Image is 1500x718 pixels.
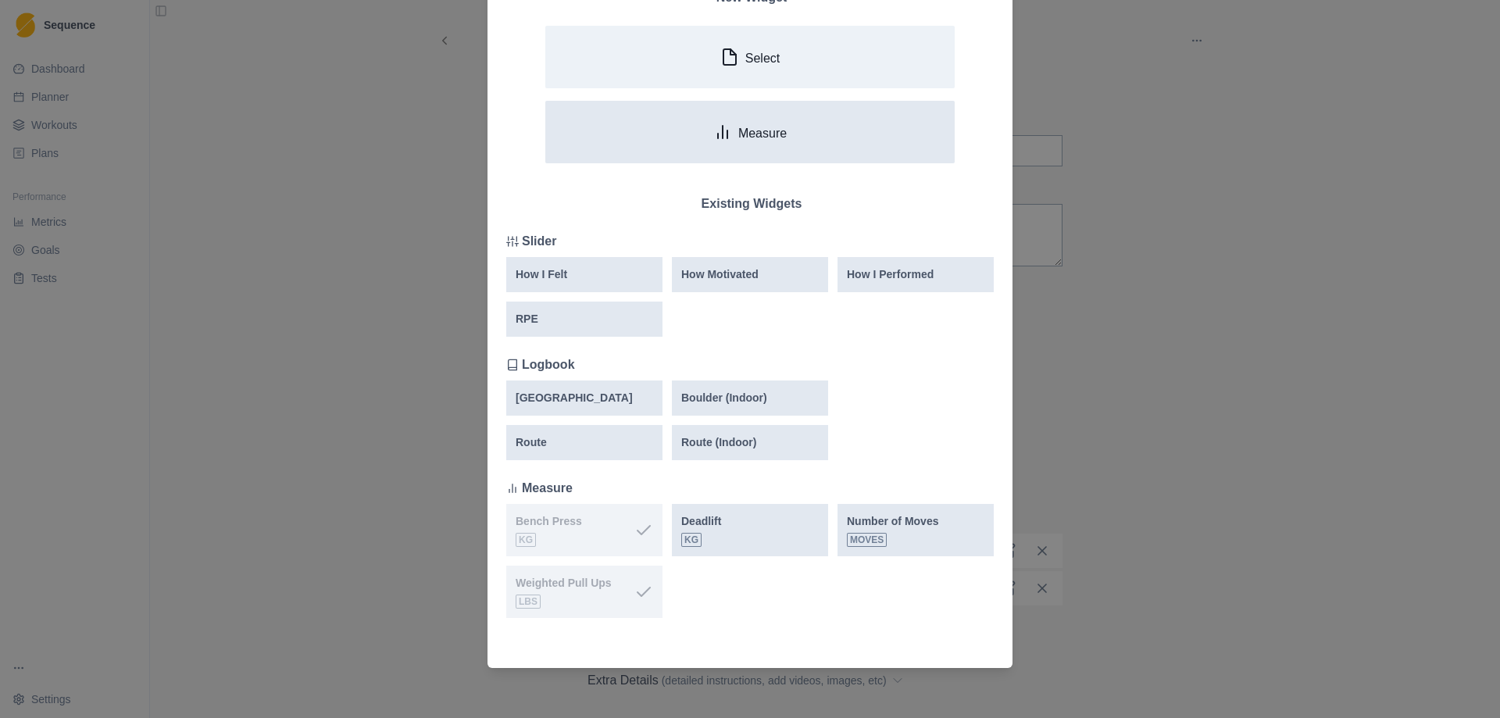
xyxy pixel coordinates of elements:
[681,266,759,283] p: How Motivated
[545,101,955,163] button: Measure
[522,479,573,498] p: Measure
[681,434,756,451] p: Route (Indoor)
[516,575,612,591] p: Weighted Pull Ups
[847,266,934,283] p: How I Performed
[522,232,556,251] p: Slider
[681,513,721,530] p: Deadlift
[847,533,887,547] span: moves
[516,266,567,283] p: How I Felt
[681,390,767,406] p: Boulder (Indoor)
[522,355,575,374] p: Logbook
[681,533,702,547] span: kg
[509,195,994,213] p: Existing Widgets
[745,51,780,66] p: Select
[516,595,541,609] span: lbs
[516,434,547,451] p: Route
[516,390,633,406] p: [GEOGRAPHIC_DATA]
[847,513,938,530] p: Number of Moves
[516,533,536,547] span: kg
[516,311,538,327] p: RPE
[516,513,582,530] p: Bench Press
[545,26,955,88] button: Select
[738,126,787,141] p: Measure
